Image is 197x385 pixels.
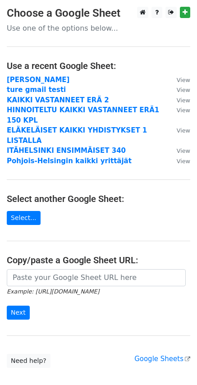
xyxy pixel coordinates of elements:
[7,126,147,145] a: ELÄKELÄISET KAIKKI YHDISTYKSET 1 LISTALLA
[177,147,190,154] small: View
[177,158,190,165] small: View
[177,97,190,104] small: View
[168,106,190,114] a: View
[177,87,190,93] small: View
[7,306,30,320] input: Next
[168,76,190,84] a: View
[7,255,190,266] h4: Copy/paste a Google Sheet URL:
[7,193,190,204] h4: Select another Google Sheet:
[7,106,159,124] a: HINNOITELTU KAIKKI VASTANNEET ERÄ1 150 KPL
[7,60,190,71] h4: Use a recent Google Sheet:
[134,355,190,363] a: Google Sheets
[7,354,50,368] a: Need help?
[177,127,190,134] small: View
[168,86,190,94] a: View
[7,269,186,286] input: Paste your Google Sheet URL here
[7,211,41,225] a: Select...
[7,147,126,155] a: ITÄHELSINKI ENSIMMÄISET 340
[7,86,66,94] a: ture gmail testi
[168,126,190,134] a: View
[177,107,190,114] small: View
[7,7,190,20] h3: Choose a Google Sheet
[168,147,190,155] a: View
[7,23,190,33] p: Use one of the options below...
[7,96,109,104] a: KAIKKI VASTANNEET ERÄ 2
[7,288,99,295] small: Example: [URL][DOMAIN_NAME]
[168,157,190,165] a: View
[7,157,132,165] a: Pohjois-Helsingin kaikki yrittäjät
[177,77,190,83] small: View
[7,76,69,84] a: [PERSON_NAME]
[168,96,190,104] a: View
